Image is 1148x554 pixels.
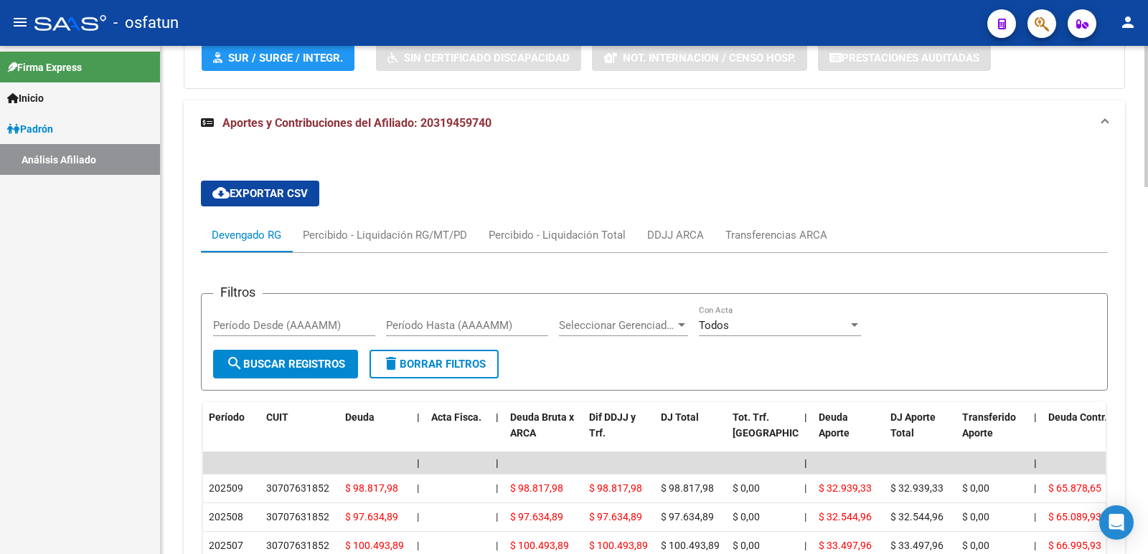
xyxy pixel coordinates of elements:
[804,411,807,423] span: |
[345,411,375,423] span: Deuda
[661,511,714,522] span: $ 97.634,89
[489,227,626,243] div: Percibido - Liquidación Total
[496,411,499,423] span: |
[592,44,807,71] button: Not. Internacion / Censo Hosp.
[266,509,329,525] div: 30707631852
[647,227,704,243] div: DDJJ ARCA
[260,402,339,465] datatable-header-cell: CUIT
[1048,411,1107,423] span: Deuda Contr.
[804,540,806,551] span: |
[222,116,491,130] span: Aportes y Contribuciones del Afiliado: 20319459740
[589,482,642,494] span: $ 98.817,98
[266,480,329,497] div: 30707631852
[7,121,53,137] span: Padrón
[661,411,699,423] span: DJ Total
[510,540,569,551] span: $ 100.493,89
[818,44,991,71] button: Prestaciones Auditadas
[819,482,872,494] span: $ 32.939,33
[890,540,944,551] span: $ 33.497,96
[345,540,404,551] span: $ 100.493,89
[345,482,398,494] span: $ 98.817,98
[226,355,243,372] mat-icon: search
[382,358,486,371] span: Borrar Filtros
[266,411,288,423] span: CUIT
[510,511,563,522] span: $ 97.634,89
[212,187,308,200] span: Exportar CSV
[661,482,714,494] span: $ 98.817,98
[213,282,263,302] h3: Filtros
[376,44,581,71] button: Sin Certificado Discapacidad
[209,482,243,494] span: 202509
[890,411,936,439] span: DJ Aporte Total
[589,511,642,522] span: $ 97.634,89
[201,181,319,206] button: Exportar CSV
[804,482,806,494] span: |
[184,100,1125,146] mat-expansion-panel-header: Aportes y Contribuciones del Afiliado: 20319459740
[1048,540,1101,551] span: $ 66.995,93
[589,540,648,551] span: $ 100.493,89
[202,44,354,71] button: SUR / SURGE / INTEGR.
[209,511,243,522] span: 202508
[228,52,343,65] span: SUR / SURGE / INTEGR.
[7,90,44,106] span: Inicio
[733,540,760,551] span: $ 0,00
[510,482,563,494] span: $ 98.817,98
[417,457,420,469] span: |
[1099,505,1134,540] div: Open Intercom Messenger
[1034,540,1036,551] span: |
[1048,482,1101,494] span: $ 65.878,65
[1034,411,1037,423] span: |
[804,511,806,522] span: |
[733,411,830,439] span: Tot. Trf. [GEOGRAPHIC_DATA]
[819,411,850,439] span: Deuda Aporte
[404,52,570,65] span: Sin Certificado Discapacidad
[490,402,504,465] datatable-header-cell: |
[212,227,281,243] div: Devengado RG
[804,457,807,469] span: |
[799,402,813,465] datatable-header-cell: |
[589,411,636,439] span: Dif DDJJ y Trf.
[661,540,720,551] span: $ 100.493,89
[1119,14,1137,31] mat-icon: person
[623,52,796,65] span: Not. Internacion / Censo Hosp.
[890,482,944,494] span: $ 32.939,33
[1043,402,1114,465] datatable-header-cell: Deuda Contr.
[699,319,729,332] span: Todos
[266,538,329,554] div: 30707631852
[425,402,490,465] datatable-header-cell: Acta Fisca.
[417,511,419,522] span: |
[559,319,675,332] span: Seleccionar Gerenciador
[1034,511,1036,522] span: |
[962,482,989,494] span: $ 0,00
[345,511,398,522] span: $ 97.634,89
[819,511,872,522] span: $ 32.544,96
[496,511,498,522] span: |
[417,411,420,423] span: |
[962,411,1016,439] span: Transferido Aporte
[226,358,345,371] span: Buscar Registros
[209,540,243,551] span: 202507
[813,402,885,465] datatable-header-cell: Deuda Aporte
[496,540,498,551] span: |
[510,411,574,439] span: Deuda Bruta x ARCA
[962,540,989,551] span: $ 0,00
[727,402,799,465] datatable-header-cell: Tot. Trf. Bruto
[212,184,230,201] mat-icon: cloud_download
[382,355,400,372] mat-icon: delete
[209,411,245,423] span: Período
[339,402,411,465] datatable-header-cell: Deuda
[885,402,956,465] datatable-header-cell: DJ Aporte Total
[303,227,467,243] div: Percibido - Liquidación RG/MT/PD
[655,402,727,465] datatable-header-cell: DJ Total
[496,482,498,494] span: |
[583,402,655,465] datatable-header-cell: Dif DDJJ y Trf.
[1034,482,1036,494] span: |
[411,402,425,465] datatable-header-cell: |
[11,14,29,31] mat-icon: menu
[962,511,989,522] span: $ 0,00
[890,511,944,522] span: $ 32.544,96
[1034,457,1037,469] span: |
[370,350,499,378] button: Borrar Filtros
[1048,511,1101,522] span: $ 65.089,93
[504,402,583,465] datatable-header-cell: Deuda Bruta x ARCA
